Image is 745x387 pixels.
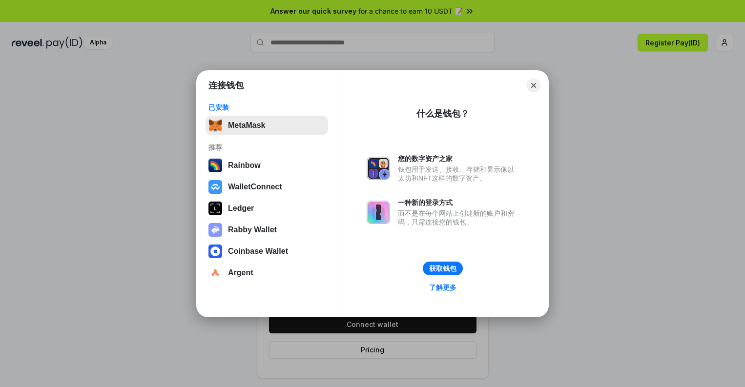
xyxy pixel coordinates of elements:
button: Coinbase Wallet [206,242,328,261]
img: svg+xml,%3Csvg%20width%3D%2228%22%20height%3D%2228%22%20viewBox%3D%220%200%2028%2028%22%20fill%3D... [208,266,222,280]
div: Rabby Wallet [228,225,277,234]
button: WalletConnect [206,177,328,197]
div: Ledger [228,204,254,213]
button: MetaMask [206,116,328,135]
div: 钱包用于发送、接收、存储和显示像以太坊和NFT这样的数字资产。 [398,165,519,183]
div: 获取钱包 [429,264,456,273]
div: 推荐 [208,143,325,152]
div: 而不是在每个网站上创建新的账户和密码，只需连接您的钱包。 [398,209,519,226]
button: Rabby Wallet [206,220,328,240]
button: Rainbow [206,156,328,175]
img: svg+xml,%3Csvg%20fill%3D%22none%22%20height%3D%2233%22%20viewBox%3D%220%200%2035%2033%22%20width%... [208,119,222,132]
div: MetaMask [228,121,265,130]
a: 了解更多 [423,281,462,294]
img: svg+xml,%3Csvg%20width%3D%2228%22%20height%3D%2228%22%20viewBox%3D%220%200%2028%2028%22%20fill%3D... [208,180,222,194]
button: Close [527,79,540,92]
div: 一种新的登录方式 [398,198,519,207]
img: svg+xml,%3Csvg%20xmlns%3D%22http%3A%2F%2Fwww.w3.org%2F2000%2Fsvg%22%20width%3D%2228%22%20height%3... [208,202,222,215]
button: Ledger [206,199,328,218]
div: 了解更多 [429,283,456,292]
img: svg+xml,%3Csvg%20xmlns%3D%22http%3A%2F%2Fwww.w3.org%2F2000%2Fsvg%22%20fill%3D%22none%22%20viewBox... [367,157,390,180]
div: 您的数字资产之家 [398,154,519,163]
h1: 连接钱包 [208,80,244,91]
button: Argent [206,263,328,283]
div: 已安装 [208,103,325,112]
img: svg+xml,%3Csvg%20xmlns%3D%22http%3A%2F%2Fwww.w3.org%2F2000%2Fsvg%22%20fill%3D%22none%22%20viewBox... [208,223,222,237]
button: 获取钱包 [423,262,463,275]
div: WalletConnect [228,183,282,191]
div: Rainbow [228,161,261,170]
img: svg+xml,%3Csvg%20width%3D%2228%22%20height%3D%2228%22%20viewBox%3D%220%200%2028%2028%22%20fill%3D... [208,244,222,258]
img: svg+xml,%3Csvg%20xmlns%3D%22http%3A%2F%2Fwww.w3.org%2F2000%2Fsvg%22%20fill%3D%22none%22%20viewBox... [367,201,390,224]
img: svg+xml,%3Csvg%20width%3D%22120%22%20height%3D%22120%22%20viewBox%3D%220%200%20120%20120%22%20fil... [208,159,222,172]
div: Argent [228,268,253,277]
div: 什么是钱包？ [416,108,469,120]
div: Coinbase Wallet [228,247,288,256]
